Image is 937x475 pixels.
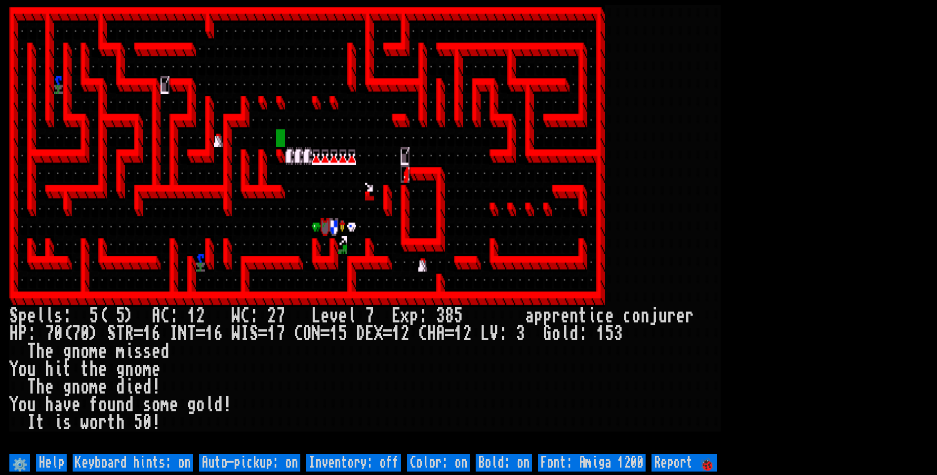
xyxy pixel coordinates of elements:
div: g [187,396,196,414]
div: 5 [89,307,98,325]
div: : [169,307,178,325]
div: r [98,414,107,432]
div: o [632,307,641,325]
div: C [294,325,303,343]
div: m [89,343,98,360]
div: i [54,360,63,378]
div: v [63,396,72,414]
div: j [650,307,658,325]
div: : [63,307,72,325]
div: h [116,414,125,432]
div: T [27,343,36,360]
div: r [552,307,561,325]
div: E [365,325,374,343]
div: C [418,325,427,343]
div: e [134,378,143,396]
div: ) [89,325,98,343]
div: 8 [445,307,454,325]
div: i [125,378,134,396]
div: 1 [205,325,214,343]
div: 1 [596,325,605,343]
div: = [196,325,205,343]
div: o [81,378,89,396]
div: e [45,343,54,360]
div: 2 [401,325,409,343]
div: Y [9,360,18,378]
div: n [72,343,81,360]
div: 2 [267,307,276,325]
div: s [54,307,63,325]
div: N [178,325,187,343]
div: 1 [267,325,276,343]
div: l [561,325,570,343]
div: u [27,396,36,414]
div: e [45,378,54,396]
div: ! [223,396,232,414]
div: w [81,414,89,432]
div: m [143,360,152,378]
input: Keyboard hints: on [73,454,193,472]
div: e [321,307,329,325]
div: 7 [276,307,285,325]
div: 7 [365,307,374,325]
div: C [241,307,249,325]
div: ( [98,307,107,325]
div: X [374,325,383,343]
div: R [125,325,134,343]
div: 7 [276,325,285,343]
div: L [312,307,321,325]
div: e [98,343,107,360]
div: = [258,325,267,343]
div: t [81,360,89,378]
div: 7 [72,325,81,343]
div: g [63,343,72,360]
div: 5 [116,307,125,325]
div: I [241,325,249,343]
input: Font: Amiga 1200 [538,454,646,472]
div: p [18,307,27,325]
div: S [9,307,18,325]
div: l [45,307,54,325]
div: 0 [143,414,152,432]
div: ( [63,325,72,343]
div: I [27,414,36,432]
div: i [125,343,134,360]
div: : [498,325,507,343]
div: 5 [338,325,347,343]
input: ⚙️ [9,454,30,472]
div: C [161,307,169,325]
div: : [418,307,427,325]
div: 6 [152,325,161,343]
div: c [596,307,605,325]
div: 1 [329,325,338,343]
div: S [107,325,116,343]
div: u [27,360,36,378]
div: a [54,396,63,414]
div: ) [125,307,134,325]
div: H [427,325,436,343]
div: i [587,307,596,325]
div: G [543,325,552,343]
div: m [161,396,169,414]
div: h [36,343,45,360]
div: 5 [454,307,463,325]
div: d [161,343,169,360]
div: W [232,325,241,343]
div: V [489,325,498,343]
div: o [196,396,205,414]
div: I [169,325,178,343]
div: d [125,396,134,414]
div: u [107,396,116,414]
div: d [143,378,152,396]
div: W [232,307,241,325]
div: = [134,325,143,343]
div: s [134,343,143,360]
div: g [63,378,72,396]
div: 3 [436,307,445,325]
div: s [63,414,72,432]
div: o [152,396,161,414]
div: o [81,343,89,360]
div: 3 [516,325,525,343]
div: d [214,396,223,414]
div: o [89,414,98,432]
